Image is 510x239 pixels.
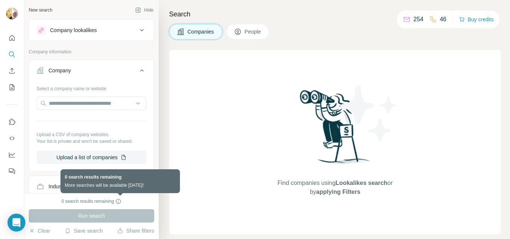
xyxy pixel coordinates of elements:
[29,48,154,55] p: Company information
[49,183,67,190] div: Industry
[6,115,18,129] button: Use Surfe on LinkedIn
[335,80,402,147] img: Surfe Illustration - Stars
[6,148,18,161] button: Dashboard
[29,177,154,195] button: Industry
[29,227,50,235] button: Clear
[65,227,103,235] button: Save search
[37,82,146,92] div: Select a company name or website
[29,21,154,39] button: Company lookalikes
[49,67,71,74] div: Company
[37,131,146,138] p: Upload a CSV of company websites.
[6,31,18,45] button: Quick start
[29,7,52,13] div: New search
[6,81,18,94] button: My lists
[62,198,122,205] div: 0 search results remaining
[37,151,146,164] button: Upload a list of companies
[440,15,447,24] p: 46
[6,64,18,78] button: Enrich CSV
[336,180,388,186] span: Lookalikes search
[6,132,18,145] button: Use Surfe API
[169,9,501,19] h4: Search
[6,7,18,19] img: Avatar
[245,28,262,35] span: People
[50,26,97,34] div: Company lookalikes
[6,164,18,178] button: Feedback
[316,189,360,195] span: applying Filters
[130,4,159,16] button: Hide
[413,15,423,24] p: 254
[117,227,154,235] button: Share filters
[6,48,18,61] button: Search
[296,88,374,171] img: Surfe Illustration - Woman searching with binoculars
[37,138,146,145] p: Your list is private and won't be saved or shared.
[7,214,25,232] div: Open Intercom Messenger
[459,14,494,25] button: Buy credits
[275,179,395,196] span: Find companies using or by
[29,62,154,82] button: Company
[187,28,215,35] span: Companies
